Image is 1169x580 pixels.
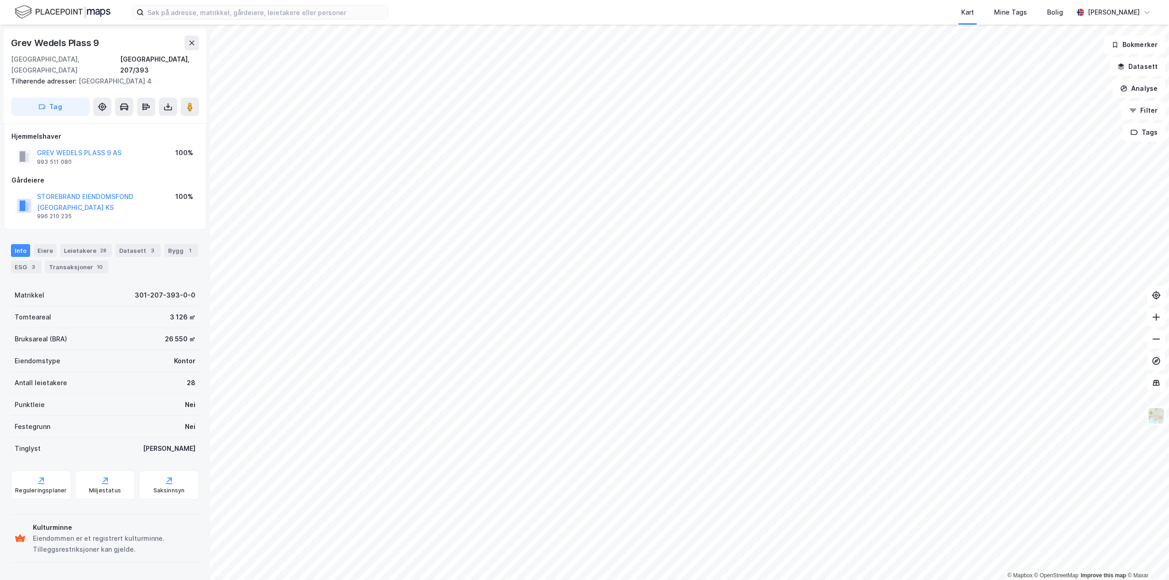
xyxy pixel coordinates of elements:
[1034,572,1079,579] a: OpenStreetMap
[116,244,161,257] div: Datasett
[143,443,195,454] div: [PERSON_NAME]
[1088,7,1140,18] div: [PERSON_NAME]
[148,246,157,255] div: 3
[994,7,1027,18] div: Mine Tags
[185,246,195,255] div: 1
[33,522,195,533] div: Kulturminne
[15,377,67,388] div: Antall leietakere
[11,54,120,76] div: [GEOGRAPHIC_DATA], [GEOGRAPHIC_DATA]
[11,98,90,116] button: Tag
[1122,101,1165,120] button: Filter
[34,244,57,257] div: Eiere
[175,147,193,158] div: 100%
[11,76,192,87] div: [GEOGRAPHIC_DATA] 4
[164,244,198,257] div: Bygg
[1110,57,1165,76] button: Datasett
[961,7,974,18] div: Kart
[15,487,67,494] div: Reguleringsplaner
[37,213,72,220] div: 996 210 235
[11,244,30,257] div: Info
[37,158,72,166] div: 993 511 080
[95,262,105,272] div: 10
[29,262,38,272] div: 3
[15,312,51,323] div: Tomteareal
[1047,7,1063,18] div: Bolig
[187,377,195,388] div: 28
[15,290,44,301] div: Matrikkel
[170,312,195,323] div: 3 126 ㎡
[153,487,185,494] div: Saksinnsyn
[165,334,195,345] div: 26 550 ㎡
[89,487,121,494] div: Miljøstatus
[15,421,50,432] div: Festegrunn
[1112,79,1165,98] button: Analyse
[33,533,195,555] div: Eiendommen er et registrert kulturminne. Tilleggsrestriksjoner kan gjelde.
[175,191,193,202] div: 100%
[15,443,41,454] div: Tinglyst
[15,399,45,410] div: Punktleie
[11,175,199,186] div: Gårdeiere
[120,54,199,76] div: [GEOGRAPHIC_DATA], 207/393
[1081,572,1126,579] a: Improve this map
[45,261,108,273] div: Transaksjoner
[1007,572,1032,579] a: Mapbox
[135,290,195,301] div: 301-207-393-0-0
[60,244,112,257] div: Leietakere
[11,77,79,85] span: Tilhørende adresser:
[11,261,42,273] div: ESG
[1104,36,1165,54] button: Bokmerker
[1123,536,1169,580] iframe: Chat Widget
[185,421,195,432] div: Nei
[1123,123,1165,141] button: Tags
[1148,407,1165,424] img: Z
[11,131,199,142] div: Hjemmelshaver
[11,36,101,50] div: Grev Wedels Plass 9
[98,246,108,255] div: 28
[185,399,195,410] div: Nei
[15,355,60,366] div: Eiendomstype
[174,355,195,366] div: Kontor
[1123,536,1169,580] div: Kontrollprogram for chat
[15,334,67,345] div: Bruksareal (BRA)
[15,4,111,20] img: logo.f888ab2527a4732fd821a326f86c7f29.svg
[144,5,388,19] input: Søk på adresse, matrikkel, gårdeiere, leietakere eller personer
